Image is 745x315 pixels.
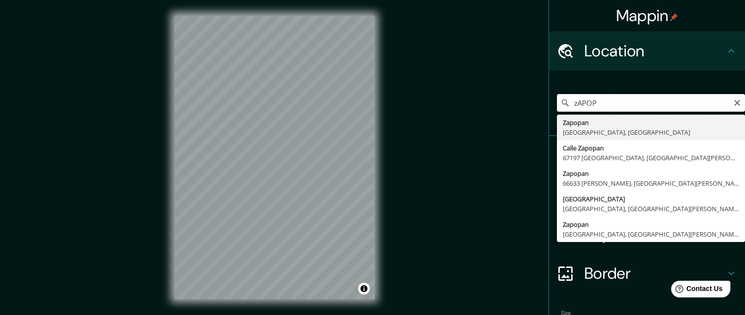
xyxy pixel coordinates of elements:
img: pin-icon.png [670,13,678,21]
div: Zapopan [563,219,739,229]
div: [GEOGRAPHIC_DATA], [GEOGRAPHIC_DATA][PERSON_NAME], [GEOGRAPHIC_DATA] [563,204,739,214]
h4: Location [584,41,725,61]
div: [GEOGRAPHIC_DATA], [GEOGRAPHIC_DATA] [563,127,739,137]
div: [GEOGRAPHIC_DATA], [GEOGRAPHIC_DATA][PERSON_NAME], [GEOGRAPHIC_DATA] [563,229,739,239]
h4: Layout [584,224,725,244]
h4: Border [584,264,725,283]
div: 67197 [GEOGRAPHIC_DATA], [GEOGRAPHIC_DATA][PERSON_NAME], [GEOGRAPHIC_DATA] [563,153,739,163]
div: Zapopan [563,118,739,127]
div: Style [549,175,745,215]
iframe: Help widget launcher [658,277,734,304]
button: Toggle attribution [358,283,370,294]
div: Calle Zapopan [563,143,739,153]
div: [GEOGRAPHIC_DATA] [563,194,739,204]
div: Zapopan [563,169,739,178]
input: Pick your city or area [557,94,745,112]
div: Pins [549,136,745,175]
button: Clear [733,97,741,107]
div: Layout [549,215,745,254]
div: 66633 [PERSON_NAME], [GEOGRAPHIC_DATA][PERSON_NAME], [GEOGRAPHIC_DATA] [563,178,739,188]
h4: Mappin [616,6,678,25]
canvas: Map [174,16,375,299]
div: Location [549,31,745,71]
div: Border [549,254,745,293]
